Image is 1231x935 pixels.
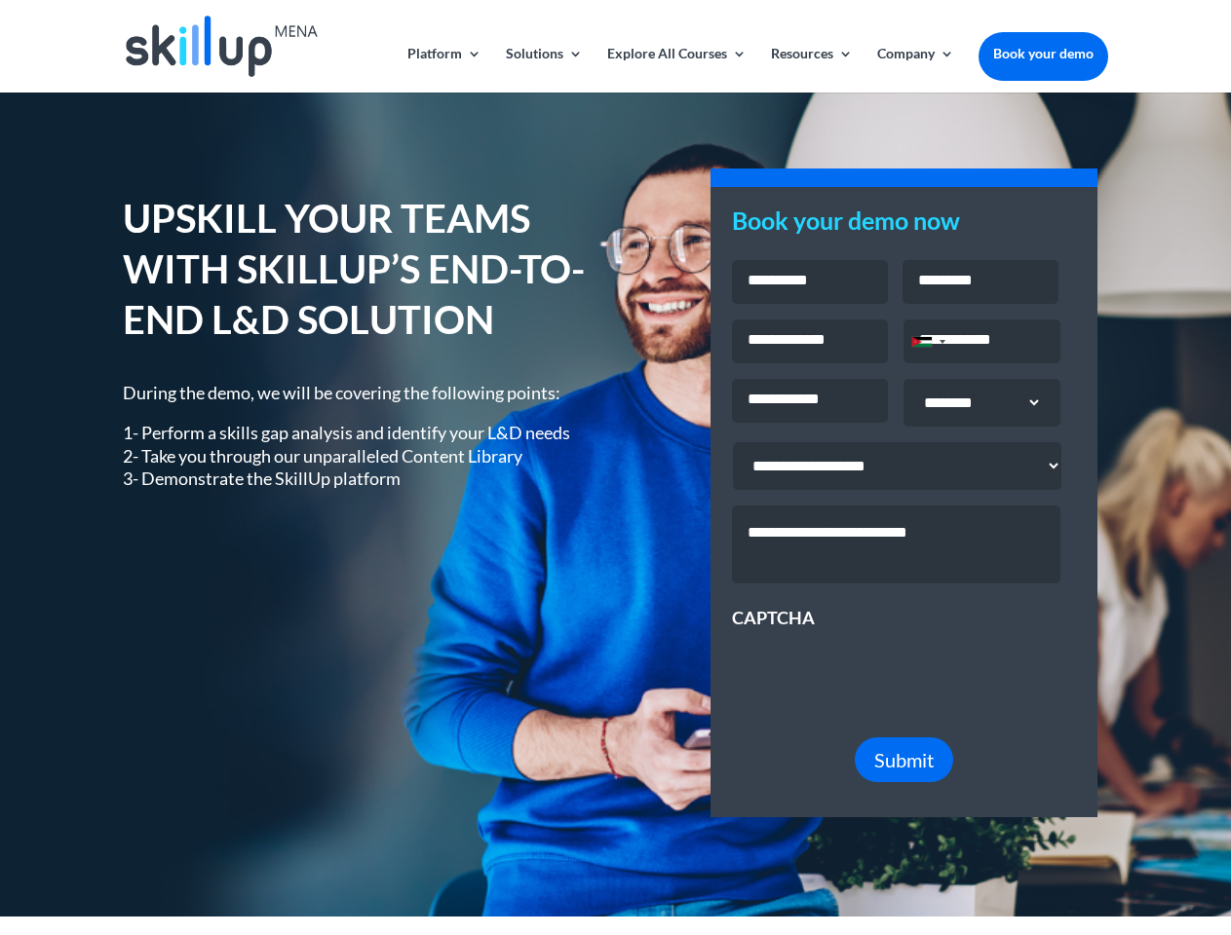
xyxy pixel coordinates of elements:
[126,16,317,77] img: Skillup Mena
[904,320,951,362] div: Selected country
[732,630,1028,706] iframe: reCAPTCHA
[407,47,481,93] a: Platform
[506,47,583,93] a: Solutions
[732,208,1076,243] h3: Book your demo now
[732,607,815,629] label: CAPTCHA
[877,47,954,93] a: Company
[874,748,934,771] span: Submit
[123,193,588,355] h1: UPSKILL YOUR TEAMS WITH SKILLUP’S END-TO-END L&D SOLUTION
[906,725,1231,935] iframe: Chat Widget
[771,47,853,93] a: Resources
[123,382,588,491] div: During the demo, we will be covering the following points:
[123,422,588,490] p: 1- Perform a skills gap analysis and identify your L&D needs 2- Take you through our unparalleled...
[855,737,953,782] button: Submit
[607,47,747,93] a: Explore All Courses
[979,32,1108,75] a: Book your demo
